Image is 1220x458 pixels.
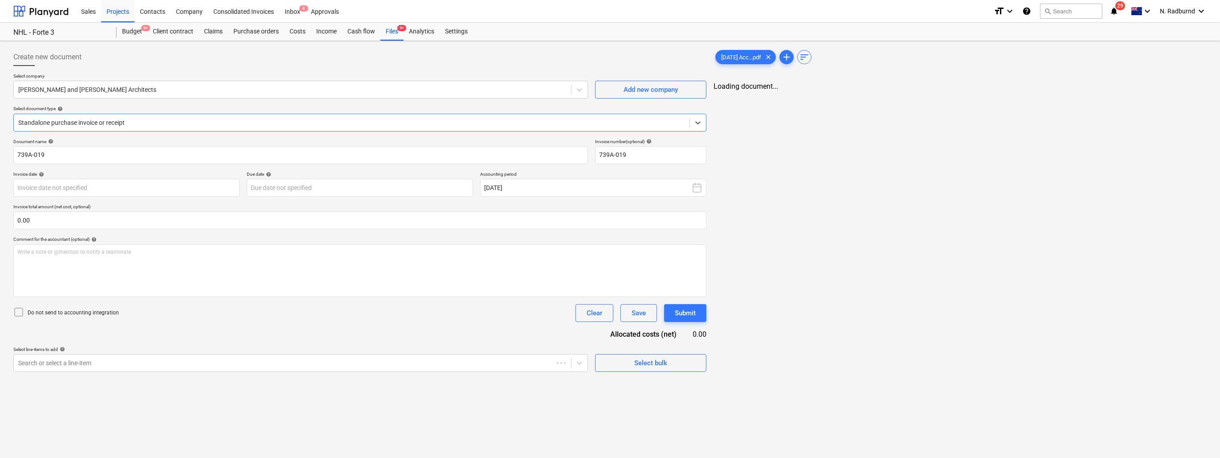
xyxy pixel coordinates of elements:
[1196,6,1207,17] i: keyboard_arrow_down
[90,237,97,242] span: help
[46,139,53,144] span: help
[440,23,473,41] a: Settings
[714,82,1207,91] div: Loading document...
[575,304,613,322] button: Clear
[13,347,588,352] div: Select line-items to add
[781,52,792,62] span: add
[591,329,691,339] div: Allocated costs (net)
[342,23,380,41] a: Cash flow
[1115,1,1125,10] span: 29
[13,179,240,197] input: Invoice date not specified
[624,84,678,95] div: Add new company
[247,179,473,197] input: Due date not specified
[595,146,706,164] input: Invoice number
[691,329,706,339] div: 0.00
[117,23,147,41] div: Budget
[595,81,706,99] button: Add new company
[28,309,119,317] p: Do not send to accounting integration
[56,106,63,111] span: help
[13,171,240,177] div: Invoice date
[264,172,271,177] span: help
[13,236,706,242] div: Comment for the accountant (optional)
[311,23,342,41] a: Income
[1022,6,1031,17] i: Knowledge base
[117,23,147,41] a: Budget9+
[37,172,44,177] span: help
[1142,6,1153,17] i: keyboard_arrow_down
[404,23,440,41] a: Analytics
[228,23,284,41] a: Purchase orders
[634,357,667,369] div: Select bulk
[799,52,810,62] span: sort
[587,307,602,319] div: Clear
[645,139,652,144] span: help
[13,146,588,164] input: Document name
[994,6,1004,17] i: format_size
[141,25,150,31] span: 9+
[675,307,696,319] div: Submit
[1175,415,1220,458] iframe: Chat Widget
[13,139,588,144] div: Document name
[595,139,706,144] div: Invoice number (optional)
[380,23,404,41] a: Files9+
[1110,6,1118,17] i: notifications
[664,304,706,322] button: Submit
[1004,6,1015,17] i: keyboard_arrow_down
[480,179,706,197] button: [DATE]
[1160,8,1195,15] span: N. Radburnd
[716,54,767,61] span: [DATE] Acc...pdf
[397,25,406,31] span: 9+
[480,171,706,179] p: Accounting period
[1044,8,1051,15] span: search
[13,211,706,229] input: Invoice total amount (net cost, optional)
[13,106,706,111] div: Select document type
[13,52,82,62] span: Create new document
[763,52,774,62] span: clear
[147,23,199,41] a: Client contract
[58,347,65,352] span: help
[247,171,473,177] div: Due date
[13,204,706,211] p: Invoice total amount (net cost, optional)
[199,23,228,41] a: Claims
[13,73,588,81] p: Select company
[595,354,706,372] button: Select bulk
[632,307,646,319] div: Save
[715,50,776,64] div: [DATE] Acc...pdf
[284,23,311,41] a: Costs
[380,23,404,41] div: Files
[620,304,657,322] button: Save
[13,28,106,37] div: NHL - Forte 3
[1040,4,1102,19] button: Search
[299,5,308,12] span: 8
